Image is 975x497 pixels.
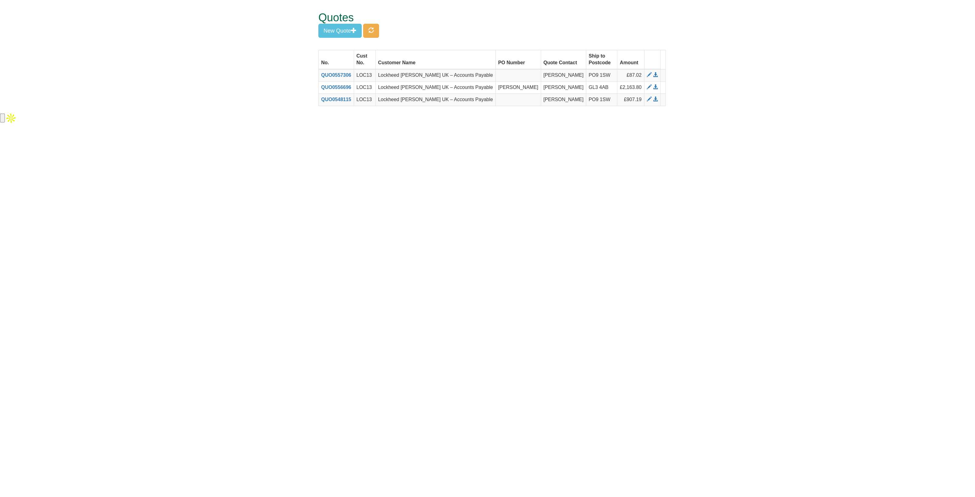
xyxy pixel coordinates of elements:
[354,93,375,106] td: LOC13
[318,24,362,38] button: New Quote
[319,50,354,69] th: No.
[375,93,495,106] td: Lockheed [PERSON_NAME] UK – Accounts Payable
[354,69,375,81] td: LOC13
[495,50,541,69] th: PO Number
[375,69,495,81] td: Lockheed [PERSON_NAME] UK – Accounts Payable
[586,93,617,106] td: PO9 1SW
[586,69,617,81] td: PO9 1SW
[541,69,586,81] td: [PERSON_NAME]
[495,82,541,94] td: [PERSON_NAME]
[617,69,644,81] td: £87.02
[541,50,586,69] th: Quote Contact
[375,50,495,69] th: Customer Name
[541,93,586,106] td: [PERSON_NAME]
[375,82,495,94] td: Lockheed [PERSON_NAME] UK – Accounts Payable
[617,50,644,69] th: Amount
[321,85,351,90] a: QUO0556696
[354,50,375,69] th: Cust No.
[321,97,351,102] a: QUO0548115
[541,82,586,94] td: [PERSON_NAME]
[586,50,617,69] th: Ship to Postcode
[354,82,375,94] td: LOC13
[586,82,617,94] td: GL3 4AB
[321,72,351,78] a: QUO0557306
[617,93,644,106] td: £907.19
[617,82,644,94] td: £2,163.80
[5,112,17,124] img: Apollo
[318,12,643,24] h1: Quotes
